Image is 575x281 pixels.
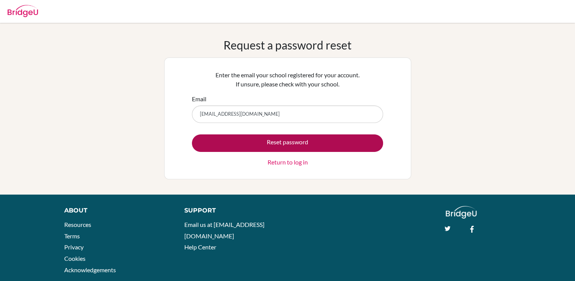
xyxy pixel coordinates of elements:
[192,134,383,152] button: Reset password
[192,70,383,89] p: Enter the email your school registered for your account. If unsure, please check with your school.
[64,221,91,228] a: Resources
[64,232,80,239] a: Terms
[268,158,308,167] a: Return to log in
[184,221,265,239] a: Email us at [EMAIL_ADDRESS][DOMAIN_NAME]
[184,206,280,215] div: Support
[64,206,167,215] div: About
[64,255,86,262] a: Cookies
[64,266,116,273] a: Acknowledgements
[446,206,477,219] img: logo_white@2x-f4f0deed5e89b7ecb1c2cc34c3e3d731f90f0f143d5ea2071677605dd97b5244.png
[192,94,206,104] label: Email
[184,243,216,251] a: Help Center
[8,5,38,17] img: Bridge-U
[64,243,84,251] a: Privacy
[223,38,352,52] h1: Request a password reset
